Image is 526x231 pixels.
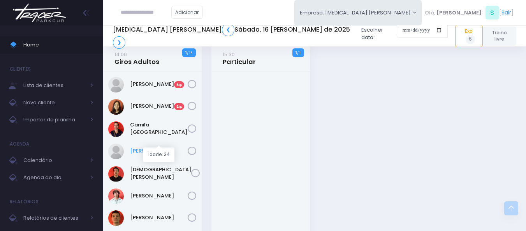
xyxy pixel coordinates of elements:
span: S [486,6,499,20]
small: 15:30 [223,51,235,58]
img: Felipe Freire [108,210,124,226]
a: ❯ [113,36,125,49]
a: Adicionar [171,6,203,19]
img: Angélica Saori Komesu [108,99,124,115]
span: Relatórios de clientes [23,213,86,223]
a: [DEMOGRAPHIC_DATA][PERSON_NAME] [130,166,191,181]
img: Camila Malta [108,121,124,137]
span: Calendário [23,155,86,165]
a: [PERSON_NAME] [130,147,188,155]
a: [PERSON_NAME]Exp [130,102,188,110]
span: Importar da planilha [23,115,86,125]
a: Treino livre [483,27,516,46]
h4: Clientes [10,61,31,77]
span: [PERSON_NAME] [436,9,482,17]
h4: Agenda [10,136,30,152]
span: Exp [174,81,184,88]
a: Camila [GEOGRAPHIC_DATA] [130,121,188,136]
span: Home [23,40,93,50]
img: Ana Paula Lima [108,77,124,92]
a: Exp6 [455,25,482,47]
div: Escolher data: [113,21,448,51]
h5: [MEDICAL_DATA] [PERSON_NAME] Sábado, 16 [PERSON_NAME] de 2025 [113,23,355,49]
img: Christian Chang Thomaz [108,166,124,182]
div: Idade: 34 [143,147,174,162]
strong: 1 [296,50,297,56]
a: 14:00Giros Adultos [114,50,159,66]
span: Novo cliente [23,98,86,108]
strong: 1 [185,50,187,56]
span: Agenda do dia [23,172,86,183]
a: [PERSON_NAME]Exp [130,80,188,88]
span: Olá, [425,9,435,17]
span: Lista de clientes [23,80,86,91]
a: [PERSON_NAME] [130,192,188,200]
div: [ ] [422,4,516,21]
h4: Relatórios [10,194,39,210]
a: [PERSON_NAME] [130,214,188,222]
small: / 15 [187,51,192,55]
small: 14:00 [114,51,127,58]
span: Exp [174,103,184,110]
a: 15:30Particular [223,50,256,66]
img: Camila de Sousa Alves [108,144,124,159]
span: 6 [466,35,475,44]
a: ❮ [222,23,234,36]
img: Daniel Kim [108,188,124,204]
a: Sair [501,9,511,17]
small: / 1 [297,51,301,55]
